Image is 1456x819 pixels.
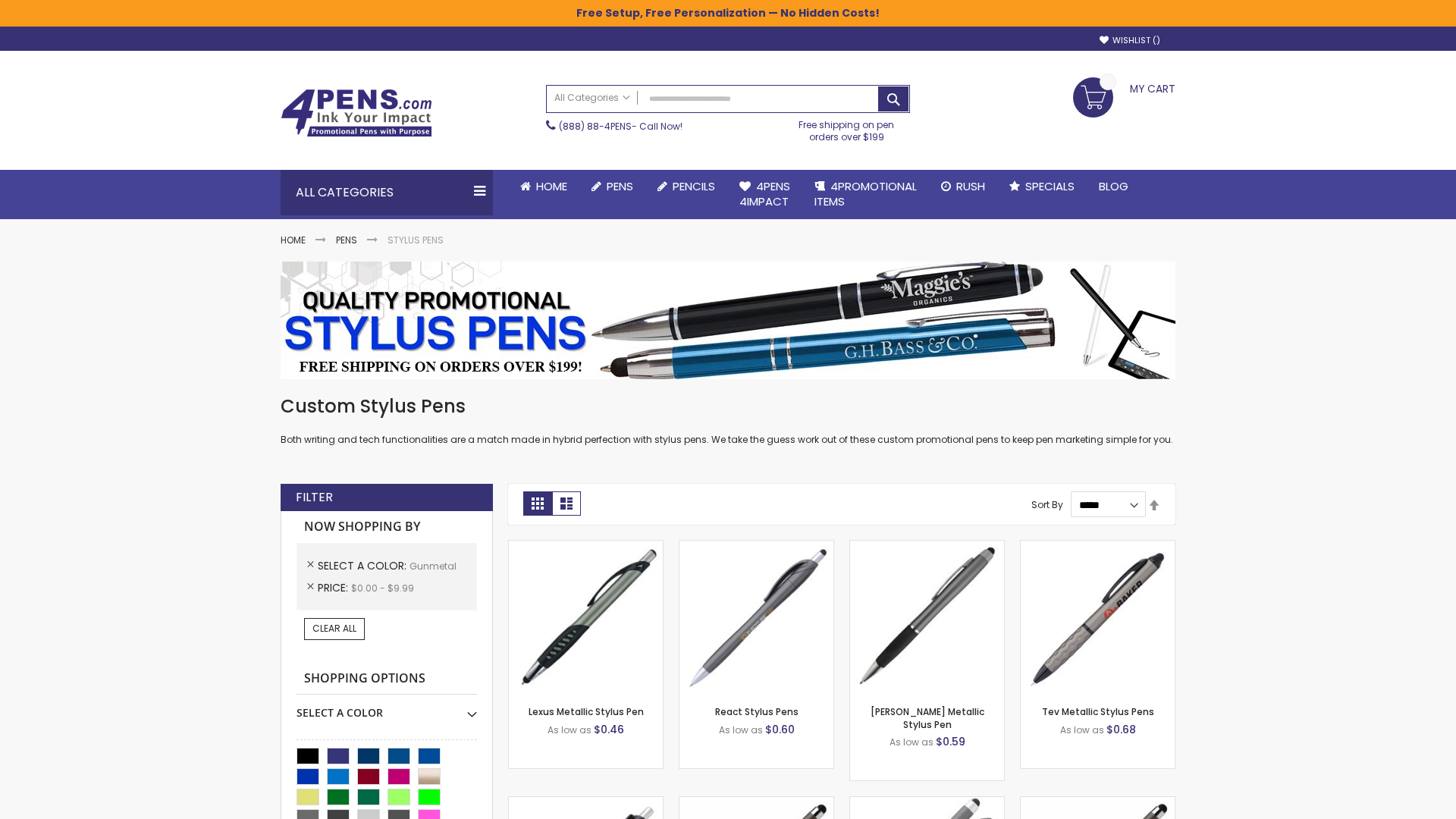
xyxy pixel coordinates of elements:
[1099,178,1128,194] span: Blog
[554,92,630,104] span: All Categories
[281,89,432,137] img: 4Pens Custom Pens and Promotional Products
[850,796,1004,809] a: Cali Custom Stylus Gel pen-Gunmetal
[594,722,624,737] span: $0.46
[607,178,633,194] span: Pens
[523,491,552,516] strong: Grid
[783,113,911,143] div: Free shipping on pen orders over $199
[1025,178,1075,194] span: Specials
[509,540,663,553] a: Lexus Metallic Stylus Pen-Gunmetal
[1021,540,1175,553] a: Tev Metallic Stylus Pens-Gunmetal
[318,580,351,595] span: Price
[297,663,477,695] strong: Shopping Options
[715,705,799,718] a: React Stylus Pens
[281,234,306,246] a: Home
[673,178,715,194] span: Pencils
[1106,722,1136,737] span: $0.68
[1042,705,1154,718] a: Tev Metallic Stylus Pens
[1031,498,1063,511] label: Sort By
[679,796,833,809] a: Islander Softy Metallic Gel Pen with Stylus-Gunmetal
[281,394,1175,447] div: Both writing and tech functionalities are a match made in hybrid perfection with stylus pens. We ...
[765,722,795,737] span: $0.60
[351,582,414,595] span: $0.00 - $9.99
[1087,170,1141,203] a: Blog
[388,234,444,246] strong: Stylus Pens
[559,120,632,133] a: (888) 88-4PENS
[579,170,645,203] a: Pens
[936,734,965,749] span: $0.59
[1021,796,1175,809] a: Islander Softy Metallic Gel Pen with Stylus - ColorJet Imprint-Gunmetal
[312,622,356,635] span: Clear All
[297,511,477,543] strong: Now Shopping by
[547,86,638,111] a: All Categories
[336,234,357,246] a: Pens
[509,796,663,809] a: Souvenir® Anthem Stylus Pen-Gunmetal
[536,178,567,194] span: Home
[997,170,1087,203] a: Specials
[719,723,763,736] span: As low as
[1021,541,1175,695] img: Tev Metallic Stylus Pens-Gunmetal
[929,170,997,203] a: Rush
[281,170,493,215] div: All Categories
[850,540,1004,553] a: Lory Metallic Stylus Pen-Gunmetal
[304,618,365,639] a: Clear All
[296,489,333,506] strong: Filter
[297,695,477,720] div: Select A Color
[559,120,682,133] span: - Call Now!
[529,705,644,718] a: Lexus Metallic Stylus Pen
[679,540,833,553] a: React Stylus Pens-Gunmetal
[871,705,984,730] a: [PERSON_NAME] Metallic Stylus Pen
[814,178,917,209] span: 4PROMOTIONAL ITEMS
[802,170,929,219] a: 4PROMOTIONALITEMS
[509,541,663,695] img: Lexus Metallic Stylus Pen-Gunmetal
[548,723,591,736] span: As low as
[890,736,934,748] span: As low as
[850,541,1004,695] img: Lory Metallic Stylus Pen-Gunmetal
[645,170,727,203] a: Pencils
[409,560,457,573] span: Gunmetal
[1100,35,1160,46] a: Wishlist
[508,170,579,203] a: Home
[281,394,1175,419] h1: Custom Stylus Pens
[727,170,802,219] a: 4Pens4impact
[739,178,790,209] span: 4Pens 4impact
[318,558,409,573] span: Select A Color
[956,178,985,194] span: Rush
[1060,723,1104,736] span: As low as
[679,541,833,695] img: React Stylus Pens-Gunmetal
[281,262,1175,379] img: Stylus Pens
